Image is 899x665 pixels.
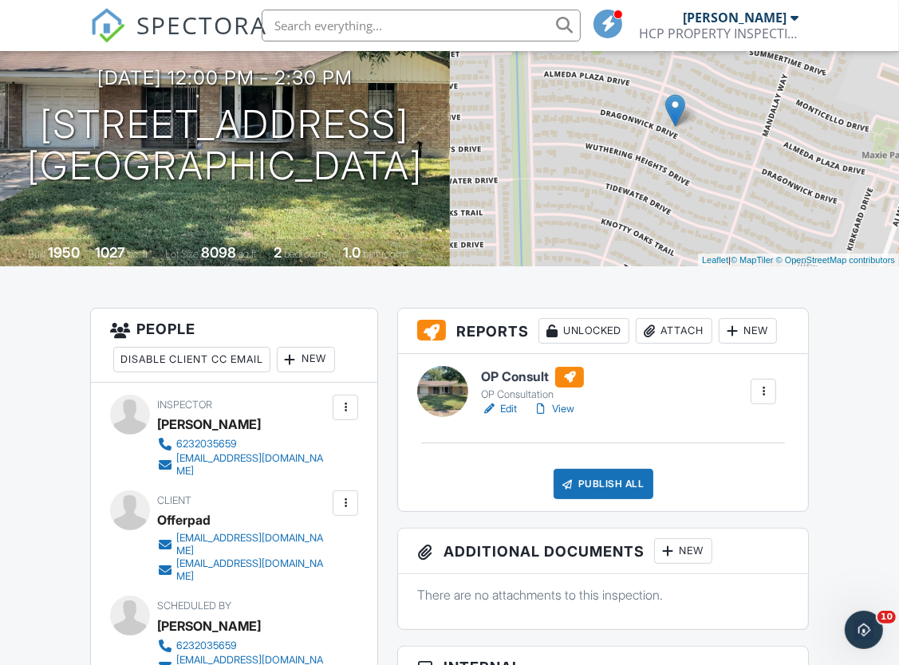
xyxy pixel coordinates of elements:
span: SPECTORA [136,8,267,41]
a: © OpenStreetMap contributors [776,255,895,265]
iframe: Intercom live chat [845,611,883,649]
div: 1027 [95,244,125,261]
a: [EMAIL_ADDRESS][DOMAIN_NAME] [157,452,329,478]
a: © MapTiler [731,255,774,265]
a: [EMAIL_ADDRESS][DOMAIN_NAME] [157,557,329,583]
span: Built [28,248,45,260]
h3: [DATE] 12:00 pm - 2:30 pm [97,67,353,89]
div: Offerpad [157,508,211,532]
div: New [719,318,777,344]
div: 2 [274,244,282,261]
span: Scheduled By [157,600,231,612]
span: sq.ft. [239,248,258,260]
div: 1.0 [343,244,361,261]
span: Client [157,494,191,506]
div: OP Consultation [481,388,584,401]
div: Unlocked [538,318,629,344]
div: 6232035659 [176,438,237,451]
div: New [654,538,712,564]
div: [PERSON_NAME] [157,614,261,638]
div: [PERSON_NAME] [683,10,787,26]
div: Publish All [554,469,653,499]
div: Disable Client CC Email [113,347,270,372]
span: sq. ft. [128,248,150,260]
h3: People [91,309,378,382]
div: [EMAIL_ADDRESS][DOMAIN_NAME] [176,557,329,583]
a: 6232035659 [157,638,329,654]
a: SPECTORA [90,22,267,55]
div: | [698,254,899,267]
a: View [533,401,574,417]
a: 6232035659 [157,436,329,452]
div: HCP PROPERTY INSPECTIONS [639,26,798,41]
div: New [277,347,335,372]
div: 6232035659 [176,639,237,652]
span: 10 [877,611,896,624]
h6: OP Consult [481,367,584,388]
input: Search everything... [262,10,581,41]
p: There are no attachments to this inspection. [417,586,789,604]
span: Inspector [157,399,212,411]
h3: Reports [398,309,808,354]
div: Attach [636,318,712,344]
div: 1950 [48,244,80,261]
div: [EMAIL_ADDRESS][DOMAIN_NAME] [176,452,329,478]
span: bedrooms [284,248,328,260]
a: Edit [481,401,517,417]
a: Leaflet [702,255,728,265]
img: The Best Home Inspection Software - Spectora [90,8,125,43]
span: bathrooms [363,248,408,260]
a: [EMAIL_ADDRESS][DOMAIN_NAME] [157,532,329,557]
div: [EMAIL_ADDRESS][DOMAIN_NAME] [176,532,329,557]
a: OP Consult OP Consultation [481,367,584,402]
h3: Additional Documents [398,529,808,574]
div: [PERSON_NAME] [157,412,261,436]
div: 8098 [201,244,236,261]
h1: [STREET_ADDRESS] [GEOGRAPHIC_DATA] [27,104,423,188]
span: Lot Size [165,248,199,260]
